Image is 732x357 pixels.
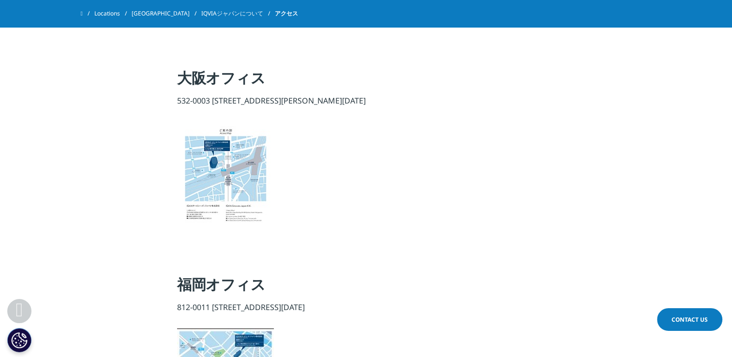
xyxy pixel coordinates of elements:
[94,5,132,22] a: Locations
[657,308,722,331] a: Contact Us
[177,274,265,294] strong: 福岡オフィス
[275,5,298,22] span: アクセス
[7,328,31,352] button: Cookie 設定
[672,315,708,324] span: Contact Us
[132,5,201,22] a: [GEOGRAPHIC_DATA]
[201,5,275,22] a: IQVIAジャパンについて
[177,301,555,319] p: 812-0011 [STREET_ADDRESS][DATE]
[177,95,555,112] p: 532-0003 [STREET_ADDRESS][PERSON_NAME][DATE]
[177,68,265,88] strong: 大阪オフィス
